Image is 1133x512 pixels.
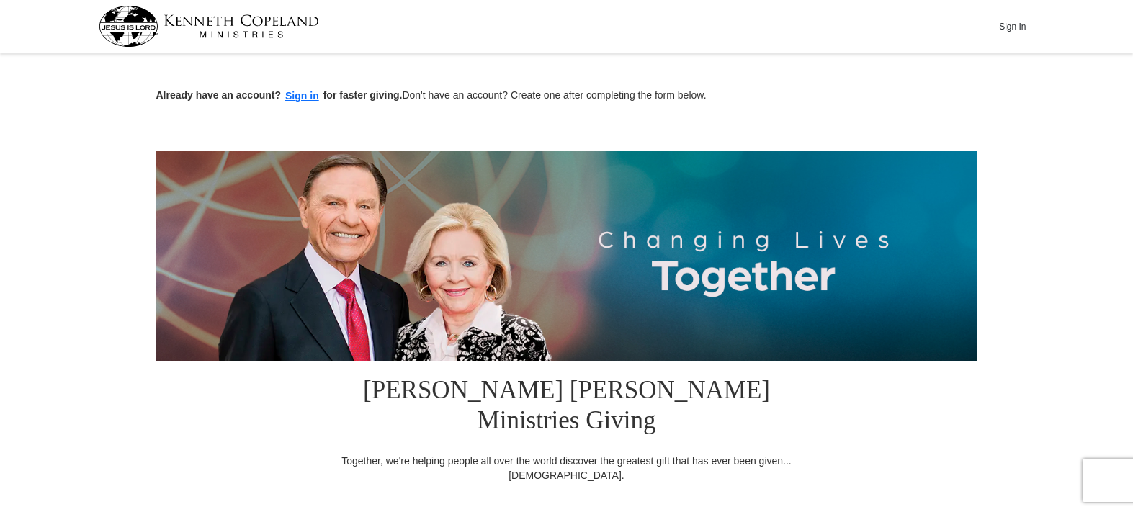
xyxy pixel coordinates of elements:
[156,88,977,104] p: Don't have an account? Create one after completing the form below.
[281,88,323,104] button: Sign in
[333,361,801,454] h1: [PERSON_NAME] [PERSON_NAME] Ministries Giving
[333,454,801,482] div: Together, we're helping people all over the world discover the greatest gift that has ever been g...
[99,6,319,47] img: kcm-header-logo.svg
[156,89,403,101] strong: Already have an account? for faster giving.
[991,15,1034,37] button: Sign In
